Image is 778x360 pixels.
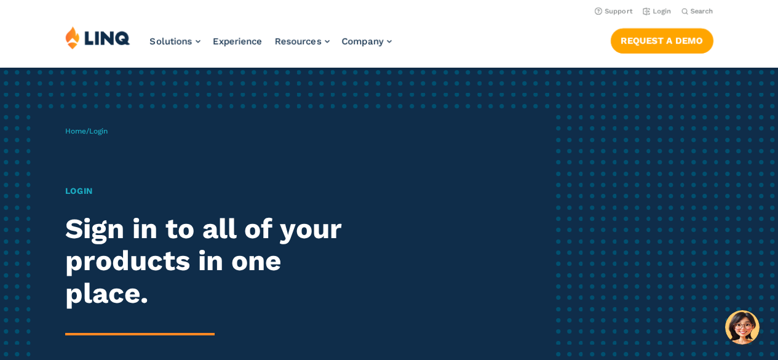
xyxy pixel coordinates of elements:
span: Login [89,127,108,135]
nav: Button Navigation [611,26,713,53]
span: / [65,127,108,135]
a: Experience [213,36,263,47]
a: Company [342,36,392,47]
button: Hello, have a question? Let’s chat. [725,310,760,345]
button: Open Search Bar [681,7,713,16]
span: Resources [275,36,322,47]
a: Solutions [150,36,200,47]
a: Login [643,7,672,15]
span: Search [691,7,713,15]
nav: Primary Navigation [150,26,392,66]
a: Home [65,127,86,135]
span: Solutions [150,36,193,47]
a: Request a Demo [611,28,713,53]
a: Resources [275,36,330,47]
h2: Sign in to all of your products in one place. [65,213,365,310]
span: Company [342,36,384,47]
h1: Login [65,185,365,198]
a: Support [595,7,633,15]
img: LINQ | K‑12 Software [65,26,130,49]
